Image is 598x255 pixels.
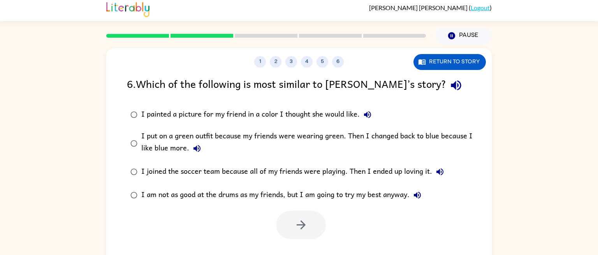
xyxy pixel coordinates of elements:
[127,75,471,95] div: 6 . Which of the following is most similar to [PERSON_NAME]’s story?
[413,54,486,70] button: Return to story
[360,107,375,122] button: I painted a picture for my friend in a color I thought she would like.
[332,56,344,68] button: 6
[254,56,266,68] button: 1
[141,164,448,180] div: I joined the soccer team because all of my friends were playing. Then I ended up loving it.
[141,187,425,203] div: I am not as good at the drums as my friends, but I am going to try my best anyway.
[317,56,328,68] button: 5
[301,56,313,68] button: 4
[435,27,492,45] button: Pause
[369,4,469,11] span: [PERSON_NAME] [PERSON_NAME]
[189,141,205,156] button: I put on a green outfit because my friends were wearing green. Then I changed back to blue becaus...
[141,107,375,122] div: I painted a picture for my friend in a color I thought she would like.
[270,56,281,68] button: 2
[410,187,425,203] button: I am not as good at the drums as my friends, but I am going to try my best anyway.
[471,4,490,11] a: Logout
[369,4,492,11] div: ( )
[432,164,448,180] button: I joined the soccer team because all of my friends were playing. Then I ended up loving it.
[285,56,297,68] button: 3
[141,130,482,156] div: I put on a green outfit because my friends were wearing green. Then I changed back to blue becaus...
